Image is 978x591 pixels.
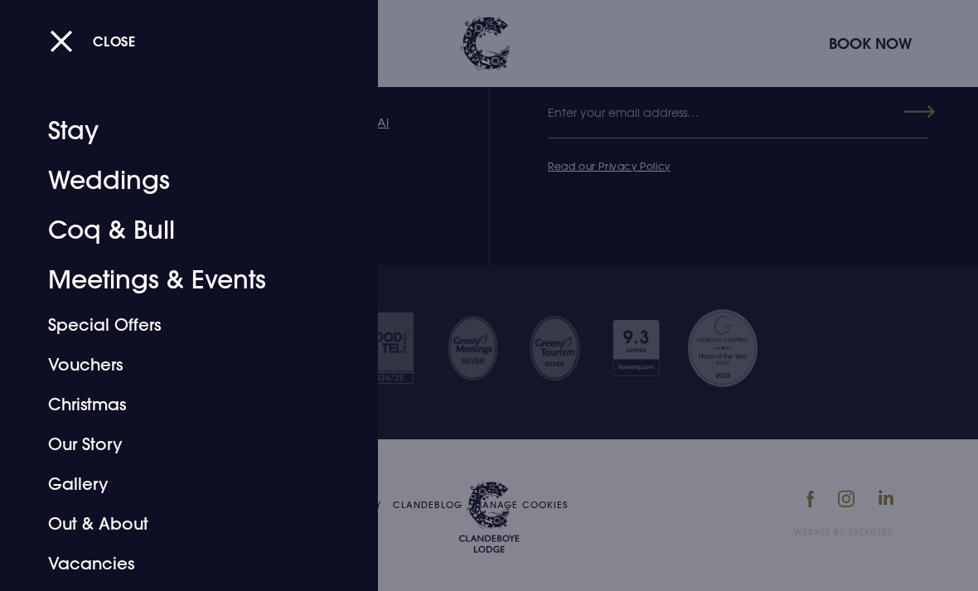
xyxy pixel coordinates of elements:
a: Meetings & Events [48,255,307,305]
a: Christmas [48,385,307,424]
a: Coq & Bull [48,206,307,255]
a: Weddings [48,156,307,206]
a: Out & About [48,504,307,544]
a: Vacancies [48,544,307,584]
a: Vouchers [48,345,307,385]
a: Gallery [48,464,307,504]
span: Close [93,32,136,50]
a: Stay [48,106,307,156]
a: Our Story [48,424,307,464]
button: Close [50,24,136,58]
a: Special Offers [48,305,307,345]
